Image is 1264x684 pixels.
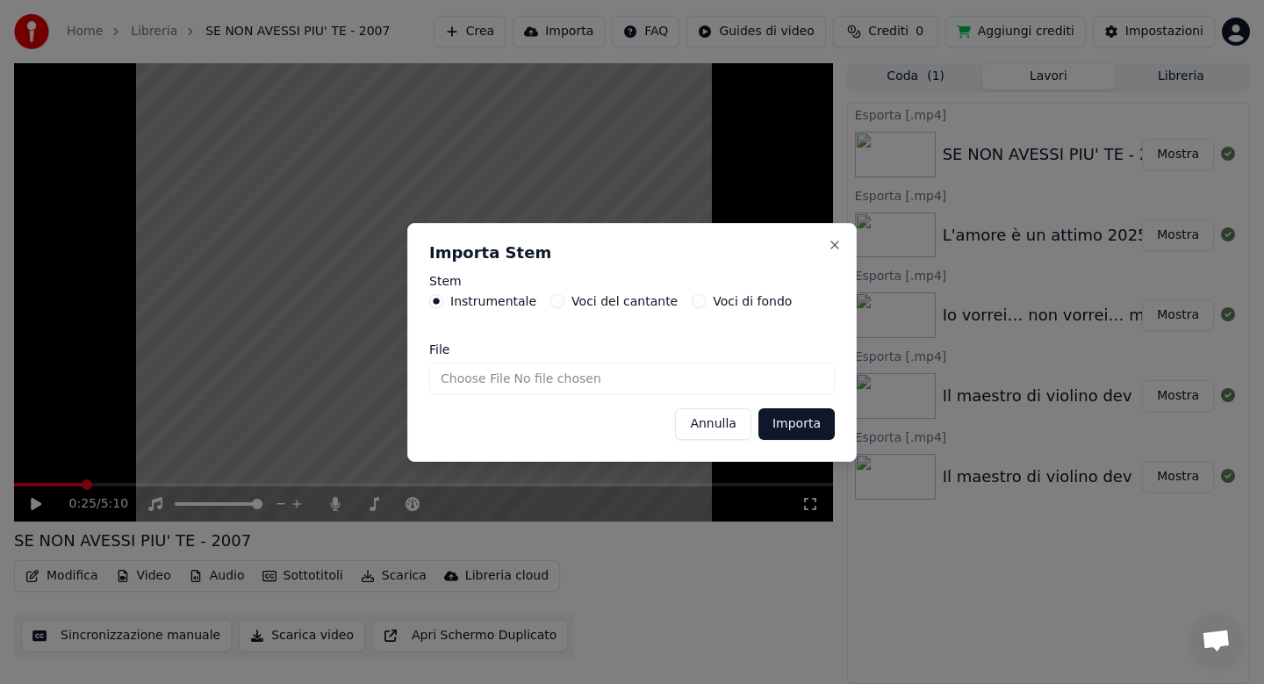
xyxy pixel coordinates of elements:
label: Stem [429,275,835,287]
button: Importa [758,408,835,440]
label: Voci di fondo [713,295,792,307]
h2: Importa Stem [429,245,835,261]
label: File [429,343,835,356]
button: Annulla [675,408,751,440]
label: Instrumentale [450,295,536,307]
label: Voci del cantante [571,295,678,307]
